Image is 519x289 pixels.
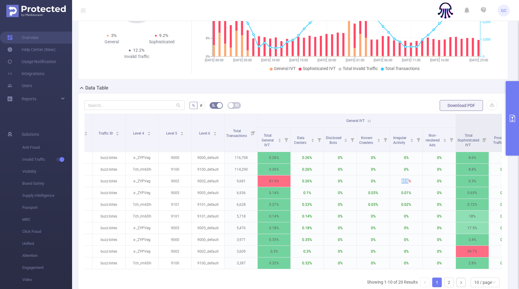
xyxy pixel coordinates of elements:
p: 0.32% [291,257,323,269]
p: 0.26% [258,164,290,175]
p: 9002 [159,246,191,257]
p: 0% [423,222,456,234]
a: Overview [7,32,39,44]
p: 9005_default [192,222,224,234]
i: icon: caret-down [410,140,414,141]
p: 17.5% [456,222,489,234]
p: 0% [390,257,423,269]
tspan: 6,000 [483,20,490,24]
p: 0% [423,257,456,269]
span: General IVT [274,66,296,71]
p: 0% [324,246,357,257]
p: 0% [423,211,456,222]
span: Total Invalid Traffic [343,66,378,71]
tspan: 0% [206,55,210,59]
p: 9101_default [192,199,224,210]
i: icon: caret-up [443,138,447,139]
p: 0.3% [258,246,290,257]
span: Passport [22,202,72,214]
span: Total Transactions [226,129,248,138]
span: Level 6 [199,131,211,135]
p: 9101 [159,211,191,222]
p: 0% [357,222,390,234]
p: 0% [390,152,423,163]
span: Traffic ID [99,131,114,135]
p: 0.35% [291,234,323,245]
p: 6,936 [225,187,257,199]
a: 1 [432,278,442,287]
span: Non-rendered Ads [426,133,440,147]
i: Filter menu [348,128,357,152]
tspan: [DATE] 01:00 [345,58,364,62]
li: 1 [432,278,442,287]
p: 0.18% [291,222,323,234]
i: icon: caret-up [344,138,348,139]
p: 8.8% [456,164,489,175]
i: icon: caret-up [147,131,150,132]
span: Solutions [22,128,39,140]
p: 0% [390,246,423,257]
li: Showing 1-10 of 20 Results [367,278,418,287]
p: 9000 [159,152,191,163]
p: 3,387 [225,257,257,269]
tspan: [DATE] 23:00 [469,58,488,62]
p: 0% [357,175,390,187]
p: 0% [324,211,357,222]
a: Users [7,80,32,92]
p: 0% [324,164,357,175]
button: Download PDF [440,100,483,111]
p: 9101 [159,199,191,210]
p: buzz-bites [93,199,125,210]
tspan: [DATE] 06:00 [374,58,392,62]
p: 0.01% [390,187,423,199]
div: Sort [278,138,281,141]
i: Filter menu [447,128,456,152]
span: Attention [22,250,72,262]
i: icon: caret-down [377,140,381,141]
p: 9000_default [192,234,224,245]
p: 0% [324,199,357,210]
i: icon: caret-up [278,138,281,139]
p: 0.3% [291,246,323,257]
p: 0.32% [258,257,290,269]
p: 0% [357,246,390,257]
p: 0.1% [291,187,323,199]
span: MRC [22,214,72,226]
p: 3,971 [225,234,257,245]
p: 9,681 [225,175,257,187]
p: 9101_default [192,211,224,222]
i: icon: caret-down [344,140,348,141]
i: icon: caret-up [84,131,88,132]
p: 3.4% [456,234,489,245]
p: 0% [423,152,456,163]
i: icon: caret-down [311,140,314,141]
tspan: [DATE] 10:00 [261,58,280,62]
div: Sort [443,138,447,141]
span: Irregular Activity [393,136,406,145]
span: Anti-Fraud [22,141,72,154]
p: 0% [423,175,456,187]
p: 0.26% [291,164,323,175]
p: 99.7% [456,246,489,257]
p: 0% [423,164,456,175]
tspan: 16% [204,18,210,22]
p: buzz-bites [93,246,125,257]
p: x-_ZYPVeg [126,234,158,245]
h2: Data Table [85,84,108,92]
p: 0% [423,187,456,199]
span: Sophisticated IVT [303,66,335,71]
p: 0% [324,234,357,245]
p: 2.8% [456,257,489,269]
i: icon: down [492,281,496,285]
p: 0.23% [291,199,323,210]
p: 0.26% [291,175,323,187]
a: Usage Notification [7,56,56,68]
p: 116,708 [225,152,257,163]
p: 0.65% [456,187,489,199]
span: % [192,103,195,108]
p: 9005 [159,222,191,234]
input: Search... [84,100,185,110]
div: Sophisticated [137,39,187,45]
i: icon: left [423,281,427,284]
span: 3% [111,33,117,38]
